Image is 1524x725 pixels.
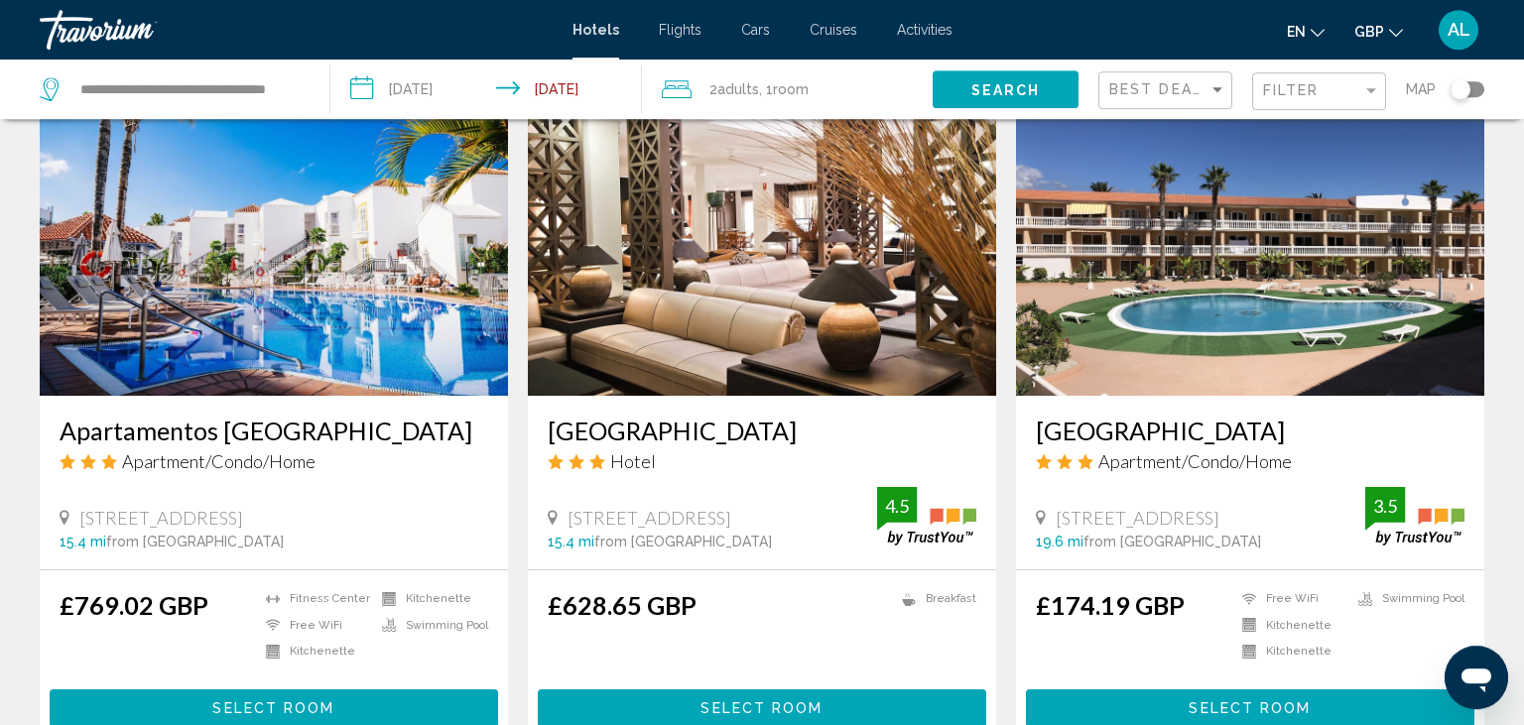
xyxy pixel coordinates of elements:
[330,60,641,119] button: Check-in date: Oct 6, 2025 Check-out date: Oct 10, 2025
[659,22,701,38] a: Flights
[1445,646,1508,709] iframe: Button to launch messaging window
[1232,644,1348,661] li: Kitchenette
[122,450,316,472] span: Apartment/Condo/Home
[610,450,656,472] span: Hotel
[1348,590,1464,607] li: Swimming Pool
[642,60,933,119] button: Travelers: 2 adults, 0 children
[256,644,372,661] li: Kitchenette
[933,70,1079,107] button: Search
[1365,487,1464,545] img: trustyou-badge.svg
[741,22,770,38] a: Cars
[79,507,243,529] span: [STREET_ADDRESS]
[1287,17,1325,46] button: Change language
[548,416,976,445] a: [GEOGRAPHIC_DATA]
[1365,494,1405,518] div: 3.5
[1406,75,1436,103] span: Map
[892,590,976,607] li: Breakfast
[717,81,759,97] span: Adults
[1036,590,1185,620] ins: £174.19 GBP
[548,590,697,620] ins: £628.65 GBP
[1109,81,1213,97] span: Best Deals
[1354,17,1403,46] button: Change currency
[60,416,488,445] a: Apartamentos [GEOGRAPHIC_DATA]
[60,534,106,549] span: 15.4 mi
[810,22,857,38] a: Cruises
[1189,701,1311,717] span: Select Room
[1433,9,1484,51] button: User Menu
[528,78,996,396] img: Hotel image
[897,22,952,38] a: Activities
[60,590,208,620] ins: £769.02 GBP
[1436,80,1484,98] button: Toggle map
[1016,78,1484,396] img: Hotel image
[1232,590,1348,607] li: Free WiFi
[212,701,334,717] span: Select Room
[1098,450,1292,472] span: Apartment/Condo/Home
[60,450,488,472] div: 3 star Apartment
[1263,82,1320,98] span: Filter
[548,534,594,549] span: 15.4 mi
[700,701,823,717] span: Select Room
[568,507,731,529] span: [STREET_ADDRESS]
[971,82,1041,98] span: Search
[372,590,488,607] li: Kitchenette
[1287,24,1306,40] span: en
[1036,450,1464,472] div: 3 star Apartment
[1109,82,1226,99] mat-select: Sort by
[1448,20,1470,40] span: AL
[1026,694,1474,716] a: Select Room
[1252,71,1386,112] button: Filter
[877,487,976,545] img: trustyou-badge.svg
[709,75,759,103] span: 2
[877,494,917,518] div: 4.5
[40,78,508,396] img: Hotel image
[594,534,772,549] span: from [GEOGRAPHIC_DATA]
[1354,24,1384,40] span: GBP
[40,10,553,50] a: Travorium
[256,590,372,607] li: Fitness Center
[1056,507,1219,529] span: [STREET_ADDRESS]
[773,81,809,97] span: Room
[759,75,809,103] span: , 1
[50,694,498,716] a: Select Room
[572,22,619,38] a: Hotels
[548,450,976,472] div: 3 star Hotel
[1232,617,1348,634] li: Kitchenette
[106,534,284,549] span: from [GEOGRAPHIC_DATA]
[372,617,488,634] li: Swimming Pool
[1036,416,1464,445] a: [GEOGRAPHIC_DATA]
[1036,534,1083,549] span: 19.6 mi
[256,617,372,634] li: Free WiFi
[538,694,986,716] a: Select Room
[1083,534,1261,549] span: from [GEOGRAPHIC_DATA]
